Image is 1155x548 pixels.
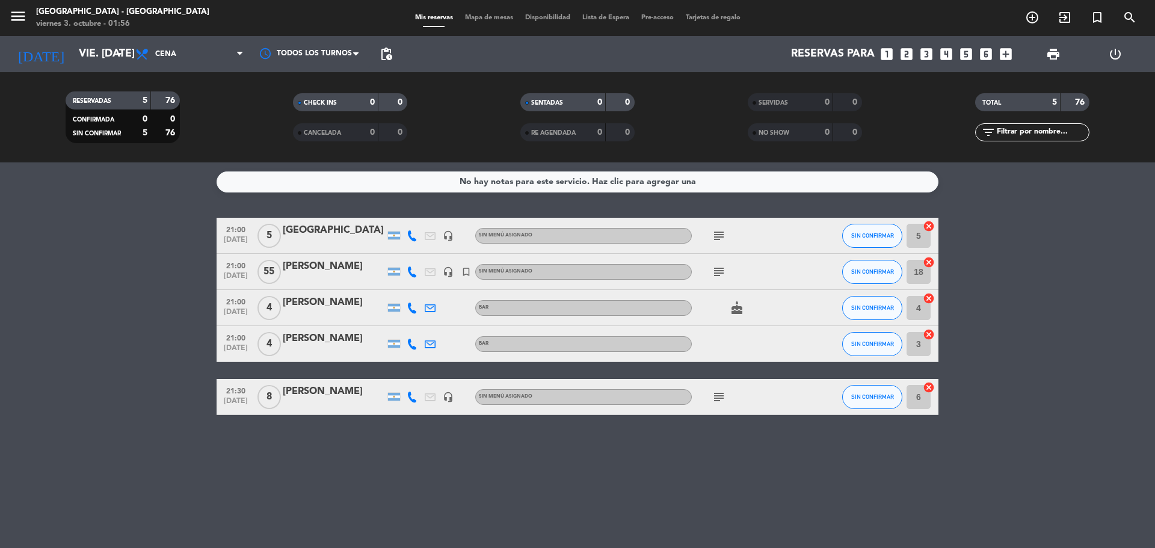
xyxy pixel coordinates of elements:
strong: 0 [170,115,177,123]
button: SIN CONFIRMAR [842,224,902,248]
button: SIN CONFIRMAR [842,296,902,320]
i: cancel [923,328,935,340]
strong: 0 [852,98,860,106]
strong: 0 [852,128,860,137]
i: subject [712,229,726,243]
strong: 5 [143,129,147,137]
strong: 0 [625,98,632,106]
i: looks_6 [978,46,994,62]
span: Sin menú asignado [479,394,532,399]
i: cancel [923,256,935,268]
div: viernes 3. octubre - 01:56 [36,18,209,30]
span: BAR [479,341,488,346]
span: CONFIRMADA [73,117,114,123]
i: arrow_drop_down [112,47,126,61]
button: menu [9,7,27,29]
span: 5 [257,224,281,248]
i: looks_4 [938,46,954,62]
i: looks_two [899,46,914,62]
i: looks_one [879,46,895,62]
span: Tarjetas de regalo [680,14,747,21]
strong: 0 [825,128,830,137]
span: SENTADAS [531,100,563,106]
span: RE AGENDADA [531,130,576,136]
span: Sin menú asignado [479,269,532,274]
span: 21:30 [221,383,251,397]
span: Mis reservas [409,14,459,21]
i: headset_mic [443,266,454,277]
span: [DATE] [221,397,251,411]
strong: 0 [625,128,632,137]
span: CANCELADA [304,130,341,136]
i: exit_to_app [1058,10,1072,25]
span: Sin menú asignado [479,233,532,238]
span: Reservas para [791,48,875,60]
strong: 5 [1052,98,1057,106]
i: add_box [998,46,1014,62]
i: headset_mic [443,392,454,402]
i: cancel [923,381,935,393]
strong: 0 [825,98,830,106]
span: BAR [479,305,488,310]
div: [PERSON_NAME] [283,295,385,310]
span: [DATE] [221,236,251,250]
button: SIN CONFIRMAR [842,332,902,356]
button: SIN CONFIRMAR [842,385,902,409]
span: 8 [257,385,281,409]
span: [DATE] [221,344,251,358]
span: NO SHOW [759,130,789,136]
div: [PERSON_NAME] [283,259,385,274]
span: SIN CONFIRMAR [851,304,894,311]
span: SIN CONFIRMAR [851,232,894,239]
i: subject [712,265,726,279]
span: print [1046,47,1061,61]
span: [DATE] [221,308,251,322]
strong: 76 [1075,98,1087,106]
div: LOG OUT [1084,36,1146,72]
span: 21:00 [221,330,251,344]
span: Disponibilidad [519,14,576,21]
button: SIN CONFIRMAR [842,260,902,284]
i: turned_in_not [1090,10,1104,25]
strong: 0 [398,98,405,106]
strong: 76 [165,96,177,105]
strong: 0 [398,128,405,137]
span: CHECK INS [304,100,337,106]
i: subject [712,390,726,404]
span: 55 [257,260,281,284]
i: filter_list [981,125,996,140]
i: menu [9,7,27,25]
span: SIN CONFIRMAR [851,393,894,400]
i: cake [730,301,744,315]
span: SIN CONFIRMAR [851,268,894,275]
i: headset_mic [443,230,454,241]
span: Pre-acceso [635,14,680,21]
strong: 0 [597,128,602,137]
span: TOTAL [982,100,1001,106]
div: [PERSON_NAME] [283,331,385,346]
span: SERVIDAS [759,100,788,106]
strong: 0 [370,98,375,106]
i: turned_in_not [461,266,472,277]
div: No hay notas para este servicio. Haz clic para agregar una [460,175,696,189]
strong: 0 [143,115,147,123]
i: looks_3 [919,46,934,62]
span: 21:00 [221,258,251,272]
input: Filtrar por nombre... [996,126,1089,139]
span: SIN CONFIRMAR [851,340,894,347]
span: RESERVADAS [73,98,111,104]
i: search [1123,10,1137,25]
span: Mapa de mesas [459,14,519,21]
i: add_circle_outline [1025,10,1039,25]
span: 4 [257,332,281,356]
div: [GEOGRAPHIC_DATA] - [GEOGRAPHIC_DATA] [36,6,209,18]
strong: 76 [165,129,177,137]
i: looks_5 [958,46,974,62]
strong: 0 [370,128,375,137]
strong: 5 [143,96,147,105]
span: SIN CONFIRMAR [73,131,121,137]
span: pending_actions [379,47,393,61]
span: 4 [257,296,281,320]
i: power_settings_new [1108,47,1123,61]
i: cancel [923,220,935,232]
